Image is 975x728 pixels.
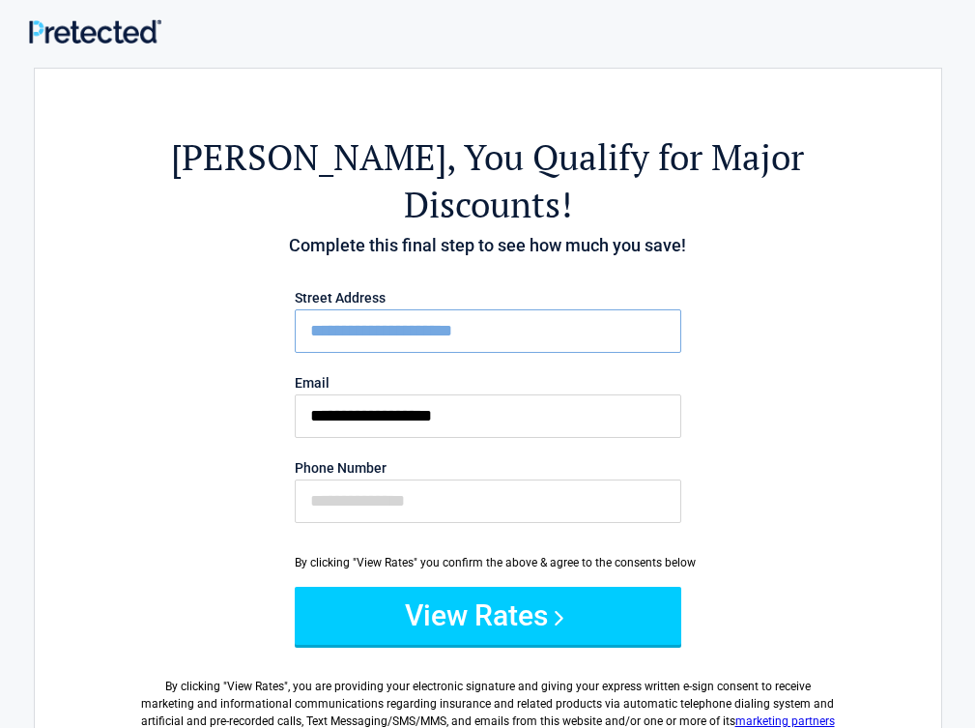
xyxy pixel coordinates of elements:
label: Email [295,376,681,390]
span: View Rates [227,680,284,693]
label: Phone Number [295,461,681,475]
h2: , You Qualify for Major Discounts! [141,133,835,228]
span: [PERSON_NAME] [171,133,446,181]
h4: Complete this final step to see how much you save! [141,233,835,258]
label: Street Address [295,291,681,305]
div: By clicking "View Rates" you confirm the above & agree to the consents below [295,554,681,571]
img: Main Logo [29,19,161,44]
button: View Rates [295,587,681,645]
